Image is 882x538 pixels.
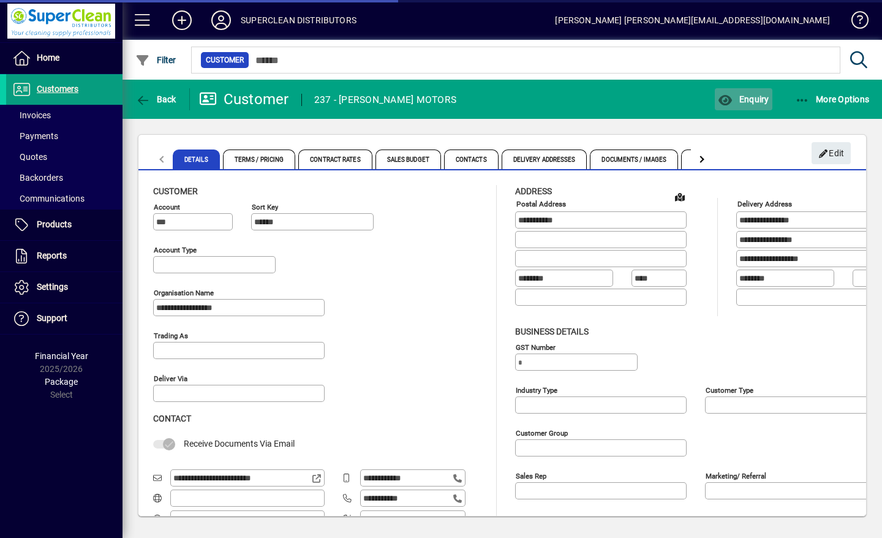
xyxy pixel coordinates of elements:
[154,246,197,254] mat-label: Account Type
[298,150,372,169] span: Contract Rates
[681,150,750,169] span: Custom Fields
[6,167,123,188] a: Backorders
[502,150,587,169] span: Delivery Addresses
[154,203,180,211] mat-label: Account
[6,188,123,209] a: Communications
[6,146,123,167] a: Quotes
[12,131,58,141] span: Payments
[37,282,68,292] span: Settings
[153,186,198,196] span: Customer
[6,272,123,303] a: Settings
[37,251,67,260] span: Reports
[154,332,188,340] mat-label: Trading as
[123,88,190,110] app-page-header-button: Back
[223,150,296,169] span: Terms / Pricing
[37,219,72,229] span: Products
[37,84,78,94] span: Customers
[718,94,769,104] span: Enquiry
[6,303,123,334] a: Support
[6,105,123,126] a: Invoices
[715,88,772,110] button: Enquiry
[173,150,220,169] span: Details
[706,471,766,480] mat-label: Marketing/ Referral
[516,385,557,394] mat-label: Industry type
[515,327,589,336] span: Business details
[6,210,123,240] a: Products
[37,53,59,63] span: Home
[37,313,67,323] span: Support
[45,377,78,387] span: Package
[12,152,47,162] span: Quotes
[590,150,678,169] span: Documents / Images
[516,514,543,523] mat-label: Manager
[818,143,845,164] span: Edit
[670,187,690,206] a: View on map
[162,9,202,31] button: Add
[6,43,123,74] a: Home
[35,351,88,361] span: Financial Year
[6,241,123,271] a: Reports
[555,10,830,30] div: [PERSON_NAME] [PERSON_NAME][EMAIL_ADDRESS][DOMAIN_NAME]
[706,514,727,523] mat-label: Region
[132,49,179,71] button: Filter
[375,150,441,169] span: Sales Budget
[12,194,85,203] span: Communications
[184,439,295,449] span: Receive Documents Via Email
[444,150,499,169] span: Contacts
[516,343,556,351] mat-label: GST Number
[153,414,191,423] span: Contact
[154,289,214,297] mat-label: Organisation name
[199,89,289,109] div: Customer
[252,203,278,211] mat-label: Sort key
[154,374,187,383] mat-label: Deliver via
[12,110,51,120] span: Invoices
[6,126,123,146] a: Payments
[812,142,851,164] button: Edit
[516,428,568,437] mat-label: Customer group
[135,94,176,104] span: Back
[12,173,63,183] span: Backorders
[706,385,753,394] mat-label: Customer type
[842,2,867,42] a: Knowledge Base
[241,10,356,30] div: SUPERCLEAN DISTRIBUTORS
[202,9,241,31] button: Profile
[135,55,176,65] span: Filter
[516,471,546,480] mat-label: Sales rep
[792,88,873,110] button: More Options
[515,186,552,196] span: Address
[795,94,870,104] span: More Options
[206,54,244,66] span: Customer
[314,90,457,110] div: 237 - [PERSON_NAME] MOTORS
[132,88,179,110] button: Back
